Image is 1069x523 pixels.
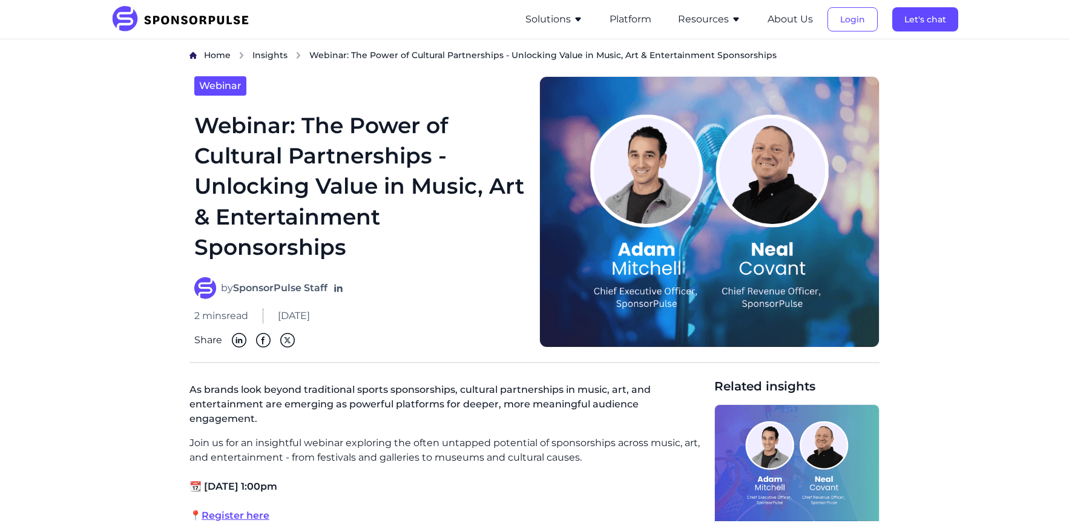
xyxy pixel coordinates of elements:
img: Linkedin [232,333,246,347]
span: [DATE] [278,309,310,323]
a: Insights [252,49,288,62]
a: Webinar [194,76,246,96]
span: 📍 [189,510,202,521]
strong: SponsorPulse Staff [233,282,327,294]
a: Let's chat [892,14,958,25]
a: Register here [202,510,269,521]
span: Share [194,333,222,347]
button: Solutions [525,12,583,27]
a: Platform [610,14,651,25]
span: Related insights [714,378,880,395]
button: Resources [678,12,741,27]
span: Insights [252,50,288,61]
img: Twitter [280,333,295,347]
span: 📆 [DATE] 1:00pm [189,481,277,492]
button: Platform [610,12,651,27]
a: Login [827,14,878,25]
a: Follow on LinkedIn [332,282,344,294]
img: chevron right [295,51,302,59]
span: Webinar: The Power of Cultural Partnerships - Unlocking Value in Music, Art & Entertainment Spons... [309,49,777,61]
p: As brands look beyond traditional sports sponsorships, cultural partnerships in music, art, and e... [189,378,705,436]
img: SponsorPulse Staff [194,277,216,299]
span: by [221,281,327,295]
a: About Us [768,14,813,25]
button: About Us [768,12,813,27]
a: Home [204,49,231,62]
button: Let's chat [892,7,958,31]
h1: Webinar: The Power of Cultural Partnerships - Unlocking Value in Music, Art & Entertainment Spons... [194,110,525,263]
button: Login [827,7,878,31]
img: On-Demand-Webinar Cover Image [715,405,879,521]
img: Facebook [256,333,271,347]
img: Home [189,51,197,59]
span: Home [204,50,231,61]
img: Webinar header image [539,76,880,347]
p: Join us for an insightful webinar exploring the often untapped potential of sponsorships across m... [189,436,705,465]
img: SponsorPulse [111,6,258,33]
img: chevron right [238,51,245,59]
span: 2 mins read [194,309,248,323]
iframe: Chat Widget [1008,465,1069,523]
